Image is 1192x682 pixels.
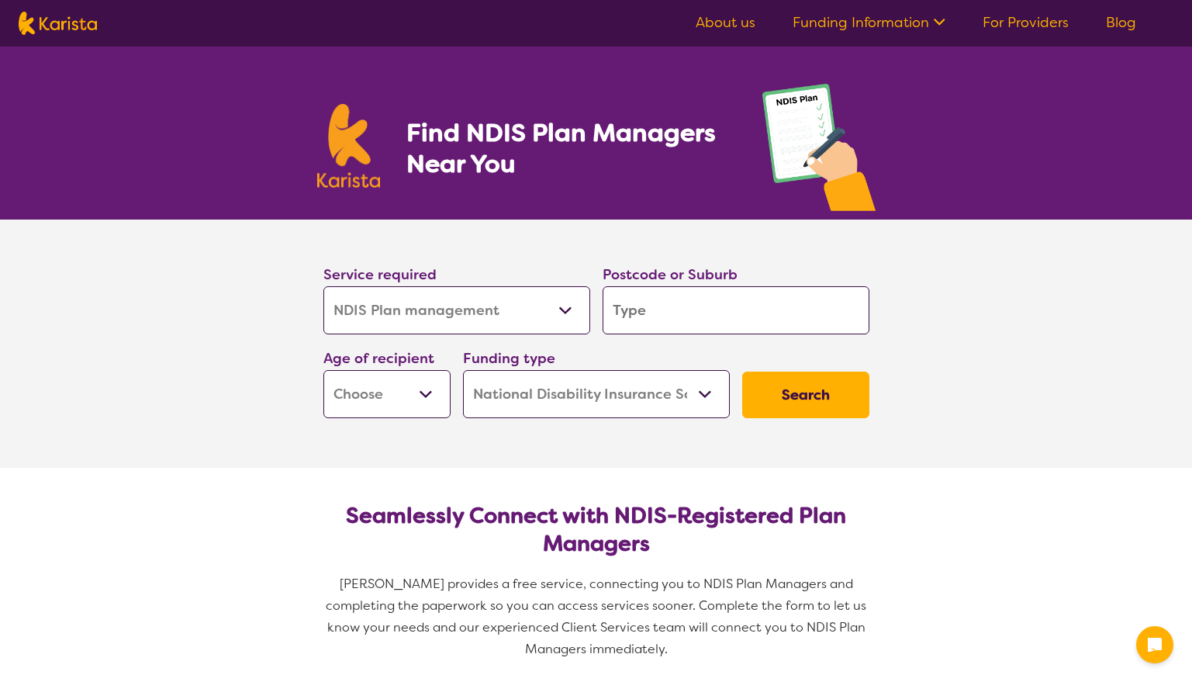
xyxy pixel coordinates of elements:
[463,349,555,368] label: Funding type
[326,576,869,657] span: [PERSON_NAME] provides a free service, connecting you to NDIS Plan Managers and completing the pa...
[336,502,857,558] h2: Seamlessly Connect with NDIS-Registered Plan Managers
[406,117,731,179] h1: Find NDIS Plan Managers Near You
[603,286,869,334] input: Type
[762,84,876,220] img: plan-management
[696,13,755,32] a: About us
[323,265,437,284] label: Service required
[317,104,381,188] img: Karista logo
[793,13,945,32] a: Funding Information
[603,265,738,284] label: Postcode or Suburb
[742,372,869,418] button: Search
[1106,13,1136,32] a: Blog
[19,12,97,35] img: Karista logo
[983,13,1069,32] a: For Providers
[323,349,434,368] label: Age of recipient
